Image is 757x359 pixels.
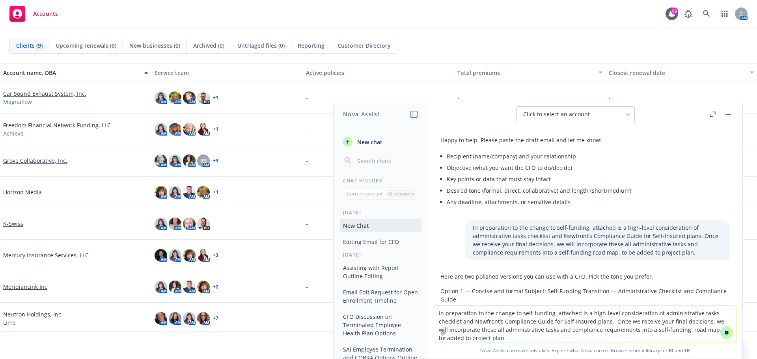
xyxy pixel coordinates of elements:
[440,136,631,144] p: Happy to help. Please paste the draft email and let me know:
[334,209,428,216] div: [DATE]
[306,314,308,322] span: -
[197,249,210,262] img: photo
[306,251,308,259] span: -
[306,69,451,77] div: Active policies
[609,93,611,102] span: -
[388,190,414,197] p: All accounts
[197,91,210,104] img: photo
[440,272,730,281] p: Here are two polished versions you can use with a CFO. Pick the tone you prefer.
[213,190,218,195] a: + 1
[699,6,714,22] a: Search
[183,123,196,136] img: photo
[183,186,196,199] img: photo
[306,93,308,102] span: -
[183,281,196,293] img: photo
[16,41,43,50] span: Clients (9)
[303,63,454,82] button: Active policies
[606,63,757,82] button: Closest renewal date
[669,347,673,354] a: BI
[3,188,42,196] a: Horizon Media
[183,218,196,230] img: photo
[340,219,421,232] button: New Chat
[447,151,631,162] li: Recipient (name/company) and your relationship
[454,63,606,82] button: Total premiums
[473,223,722,257] p: In preparation to the change to self-funding, attached is a high-level consideration of administr...
[169,249,181,262] img: photo
[197,312,210,325] img: photo
[340,235,421,248] button: Editing Email for CFO
[169,281,181,293] img: photo
[155,123,167,136] img: photo
[213,316,218,321] a: + 7
[213,127,218,132] a: + 1
[3,310,63,318] a: Neutron Holdings, Inc.
[3,251,89,259] a: Mercury Insurance Services, LLC
[3,98,32,106] span: Magnaflow
[340,286,421,307] button: Email Edit Request for Open Enrollment Timeline
[684,347,690,354] a: TR
[6,3,61,25] a: Accounts
[197,123,210,136] img: photo
[356,138,382,146] span: New chat
[169,186,181,199] img: photo
[356,155,418,166] input: Search chats
[298,41,324,50] span: Reporting
[213,158,218,163] a: + 3
[431,342,739,359] span: Nova Assist can make mistakes. Explore what Nova can do: Browse prompt library for and
[347,190,382,197] p: Current account
[334,177,428,184] div: Chat History
[213,253,218,258] a: + 3
[3,121,111,129] a: Freedom Financial Network Funding, LLC
[155,154,167,167] img: photo
[155,249,167,262] img: photo
[516,106,635,122] button: Click to select an account
[447,173,631,185] li: Key points or data that must stay intact
[343,110,380,118] h1: Nova Assist
[440,287,730,303] p: Option 1 — Concise and formal Subject: Self-Funding Transition — Administrative Checklist and Com...
[306,188,308,196] span: -
[197,186,210,199] img: photo
[447,196,631,208] li: Any deadline, attachments, or sensitive details
[183,312,196,325] img: photo
[213,285,218,289] a: + 2
[197,281,210,293] img: photo
[337,41,391,50] span: Customer Directory
[447,185,631,196] li: Desired tone (formal, direct, collaborative) and length (short/medium)
[197,218,210,230] img: photo
[3,283,47,291] a: MeridianLink Inc
[183,91,196,104] img: photo
[193,41,224,50] span: Archived (0)
[33,11,58,17] span: Accounts
[717,6,733,22] a: Switch app
[155,218,167,230] img: photo
[334,251,428,258] div: [DATE]
[155,312,167,325] img: photo
[129,41,180,50] span: New businesses (0)
[447,162,631,173] li: Objective (what you want the CFO to do/decide)
[457,69,594,77] div: Total premiums
[169,91,181,104] img: photo
[155,281,167,293] img: photo
[3,156,67,165] a: Grove Collaborative, Inc.
[3,89,86,98] a: Car Sound Exhaust System, Inc.
[306,219,308,228] span: -
[523,110,590,118] span: Click to select an account
[237,41,285,50] span: Untriaged files (0)
[340,135,421,149] button: New chat
[169,218,181,230] img: photo
[306,156,308,165] span: -
[155,186,167,199] img: photo
[609,69,745,77] div: Closest renewal date
[306,125,308,133] span: -
[169,154,181,167] img: photo
[306,283,308,291] span: -
[3,69,140,77] div: Account name, DBA
[3,129,24,138] span: Achieve
[340,310,421,340] button: CFO Discussion on Terminated Employee Health Plan Options
[3,219,23,228] a: K-Swiss
[340,261,421,283] button: Assisting with Report Outline Editing
[213,95,218,100] a: + 1
[671,7,678,15] div: 66
[169,312,181,325] img: photo
[200,156,207,165] span: RS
